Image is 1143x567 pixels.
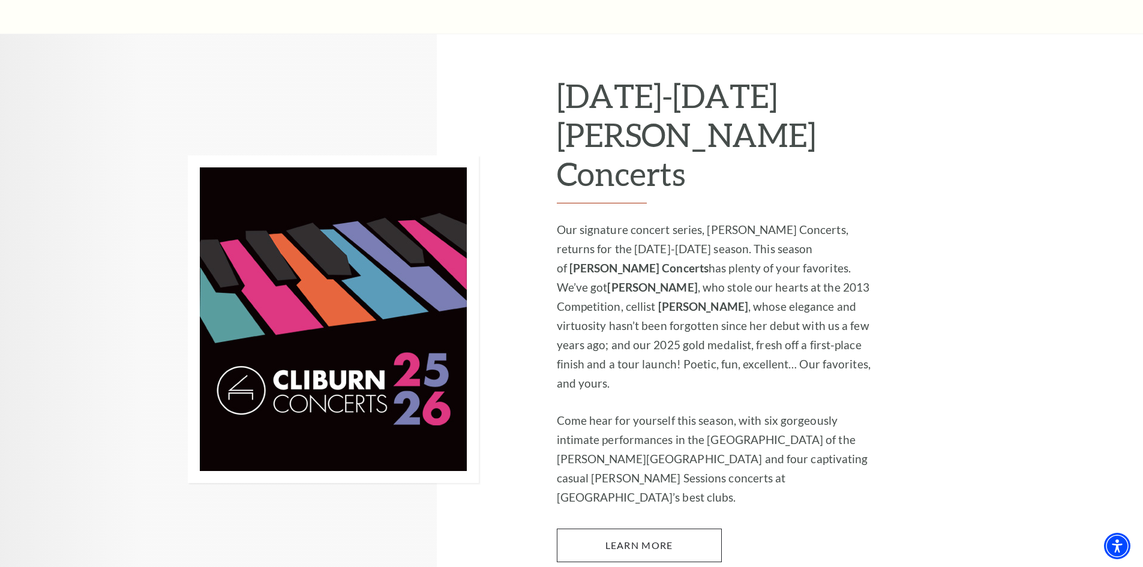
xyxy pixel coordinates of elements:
[607,280,697,294] strong: [PERSON_NAME]
[557,220,878,393] p: Our signature concert series, [PERSON_NAME] Concerts, returns for the [DATE]-[DATE] season. This ...
[557,411,878,507] p: Come hear for yourself this season, with six gorgeously intimate performances in the [GEOGRAPHIC_...
[569,261,709,275] strong: [PERSON_NAME] Concerts
[1104,533,1130,559] div: Accessibility Menu
[557,76,878,203] h2: [DATE]-[DATE] [PERSON_NAME] Concerts
[658,299,748,313] strong: [PERSON_NAME]
[557,529,722,562] a: Learn More 2025-2026 Cliburn Concerts
[188,155,479,483] img: 2025-2026 Cliburn Concerts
